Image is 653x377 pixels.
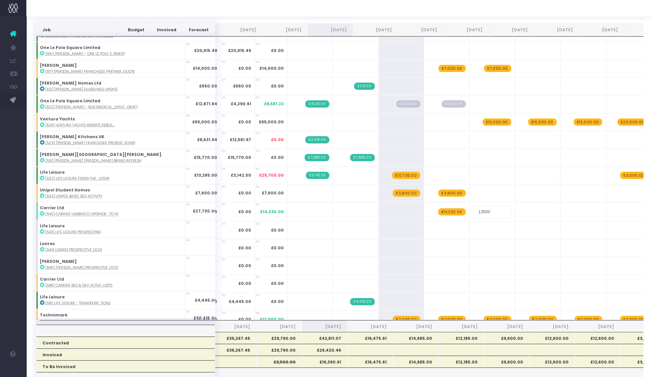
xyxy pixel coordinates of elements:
th: £12,600.00 [529,332,575,344]
span: [DATE] [399,324,432,330]
th: £29,790.00 [256,344,302,356]
td: : [36,42,185,60]
span: Streamtime Invoice: 747 – [531] Langham Hall Brand Refresh [350,154,374,161]
th: Invoiced [151,23,183,37]
td: : [36,60,185,77]
span: [DATE] [217,324,250,330]
span: £0.00 [271,137,284,143]
span: Streamtime Invoice: 743 – [531] Langham Hall Brand Refresh [305,154,329,161]
strong: £15,770.00 [194,155,217,160]
span: £0.00 [271,155,284,161]
strong: £8,631.94 [197,137,217,142]
strong: Life Leisure [40,223,65,229]
th: £14,985.00 [393,332,438,344]
span: £65,000.00 [259,119,284,125]
strong: £20,915.49 [228,48,251,53]
th: £12,185.00 [438,356,484,367]
th: Nov 25: activate to sort column ascending [443,23,489,37]
span: Streamtime Draft Invoice: null – [522] Rhatigan - B2B Retainer (3 months) [442,100,465,108]
strong: £0.00 [238,119,251,125]
strong: £30,415.00 [193,316,217,322]
span: wayahead Revenue Forecast Item [438,316,465,323]
th: £12,600.00 [529,356,575,367]
th: £16,475.61 [347,356,393,367]
span: wayahead Revenue Forecast Item [393,316,420,323]
strong: £12,581.97 [230,137,251,142]
span: wayahead Revenue Forecast Item [438,65,465,72]
span: £0.00 [271,299,284,305]
strong: £27,730.00 [193,208,217,214]
abbr: [516] Rhatigan - One Le Pole Square Brand development [45,51,125,56]
span: [DATE] [490,324,523,330]
th: Aug 25: activate to sort column ascending [308,23,353,37]
td: : [36,95,185,113]
abbr: [546] Nolte prospective 2025 [45,265,118,270]
strong: £4,445.00 [195,297,217,303]
span: Streamtime Draft Invoice: null – [522] Rhatigan - B2B Retainer (3 months) [396,100,420,108]
th: £35,267.45 [211,332,256,344]
th: £9,600.00 [484,332,529,344]
strong: [PERSON_NAME] Kitchens UK [40,134,104,139]
span: £0.00 [271,281,284,287]
strong: £650.00 [233,83,251,89]
span: £8,581.22 [264,101,284,107]
strong: Lonres [40,241,55,246]
strong: Carrier Ltd [40,205,64,211]
th: Contracted [36,337,215,348]
span: [DATE] [354,324,387,330]
abbr: [515] Lonres - PMLU Report - Autumn 2025 [45,34,113,38]
strong: £65,000.00 [192,119,217,125]
span: £0.00 [271,245,284,251]
span: £14,000.00 [259,65,284,71]
span: Streamtime Invoice: 754 – [522] Rhatigan - B2B Retainer (3 months) [305,100,329,108]
span: wayahead Revenue Forecast Item [528,118,557,126]
strong: £0.00 [238,263,251,268]
td: : [36,77,185,95]
strong: £0.00 [238,209,251,214]
th: £16,475.61 [347,332,393,344]
span: £12,000.00 [260,316,284,322]
span: wayahead Revenue Forecast Item [574,118,602,126]
strong: Life Leisure [40,169,65,175]
span: £0.00 [271,83,284,89]
abbr: [517] Nolte Franchisee Partner Pack Quote [45,69,135,74]
th: Dec 25: activate to sort column ascending [489,23,534,37]
abbr: [548] Carrier SEO & Dev activity following the Audits [45,283,112,288]
td: : [36,149,185,166]
strong: £0.00 [238,245,251,251]
td: : [36,273,185,291]
strong: Unipol Student Homes [40,187,90,193]
span: [DATE] [536,324,569,330]
th: Budget [118,23,151,37]
span: [DATE] [445,324,478,330]
th: To Be Invoiced [36,360,215,372]
strong: [PERSON_NAME] [40,63,77,68]
span: wayahead Revenue Forecast Item [483,118,511,126]
th: £26,420.46 [302,344,347,356]
strong: £0.00 [238,190,251,196]
span: wayahead Revenue Forecast Item [620,316,647,323]
strong: £20,915.49 [194,48,217,53]
th: £12,185.00 [438,332,484,344]
img: images/default_profile_image.png [8,364,18,374]
strong: Carrier Ltd [40,276,64,282]
span: [DATE] [581,324,614,330]
abbr: [522] Rhatigan - B2B Retainer (3 months) - DRAFT [45,105,138,110]
span: £0.00 [271,227,284,233]
span: £0.00 [271,48,284,54]
span: [DATE] [263,324,296,330]
span: £0.00 [271,263,284,269]
td: : [36,291,185,309]
strong: [PERSON_NAME][GEOGRAPHIC_DATA][PERSON_NAME] [40,152,162,157]
th: Forecast [183,23,215,37]
strong: Life Leisure [40,294,65,300]
td: : [36,131,185,149]
span: Streamtime Invoice: 740 – [529] Nolte Franchisee Presentation & Leave Behind [305,136,329,143]
span: £25,700.00 [259,172,284,178]
strong: [PERSON_NAME] Homes Ltd [40,80,101,86]
th: £16,390.61 [302,356,347,367]
span: [DATE] [308,324,341,330]
abbr: [531] Langham Hall Brand Refresh [45,158,141,163]
abbr: [525] Ventura Yachts Website Rebuild [45,123,115,128]
td: : [36,202,185,220]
